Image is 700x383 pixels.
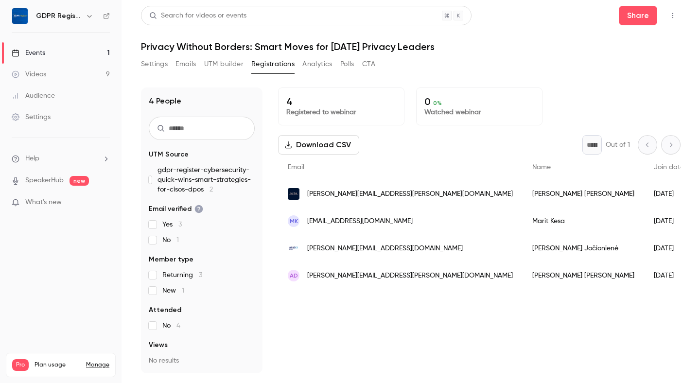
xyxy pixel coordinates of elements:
[340,56,354,72] button: Polls
[12,48,45,58] div: Events
[162,235,179,245] span: No
[70,176,89,186] span: new
[286,107,396,117] p: Registered to webinar
[149,150,189,159] span: UTM Source
[141,56,168,72] button: Settings
[278,135,359,155] button: Download CSV
[204,56,244,72] button: UTM builder
[523,262,644,289] div: [PERSON_NAME] [PERSON_NAME]
[149,95,181,107] h1: 4 People
[532,164,551,171] span: Name
[523,235,644,262] div: [PERSON_NAME] Jočionienė
[433,100,442,106] span: 0 %
[176,322,180,329] span: 4
[12,359,29,371] span: Pro
[644,180,694,208] div: [DATE]
[157,165,255,194] span: gdpr-register-cybersecurity-quick-wins-smart-strategies-for-cisos-dpos
[307,244,463,254] span: [PERSON_NAME][EMAIL_ADDRESS][DOMAIN_NAME]
[162,270,202,280] span: Returning
[149,255,193,264] span: Member type
[290,217,298,226] span: MK
[86,361,109,369] a: Manage
[25,175,64,186] a: SpeakerHub
[162,286,184,296] span: New
[199,272,202,279] span: 3
[288,188,299,200] img: mfsa.mt
[149,11,246,21] div: Search for videos or events
[307,216,413,226] span: [EMAIL_ADDRESS][DOMAIN_NAME]
[176,237,179,244] span: 1
[654,164,684,171] span: Join date
[302,56,332,72] button: Analytics
[12,154,110,164] li: help-dropdown-opener
[12,112,51,122] div: Settings
[149,305,181,315] span: Attended
[288,164,304,171] span: Email
[644,208,694,235] div: [DATE]
[12,70,46,79] div: Videos
[619,6,657,25] button: Share
[141,41,681,52] h1: Privacy Without Borders: Smart Moves for [DATE] Privacy Leaders
[523,180,644,208] div: [PERSON_NAME] [PERSON_NAME]
[12,91,55,101] div: Audience
[362,56,375,72] button: CTA
[424,107,534,117] p: Watched webinar
[307,271,513,281] span: [PERSON_NAME][EMAIL_ADDRESS][PERSON_NAME][DOMAIN_NAME]
[288,243,299,254] img: headex.eu
[424,96,534,107] p: 0
[251,56,295,72] button: Registrations
[286,96,396,107] p: 4
[644,262,694,289] div: [DATE]
[149,356,255,366] p: No results
[162,220,182,229] span: Yes
[149,204,203,214] span: Email verified
[210,186,213,193] span: 2
[35,361,80,369] span: Plan usage
[644,235,694,262] div: [DATE]
[25,154,39,164] span: Help
[290,271,298,280] span: AD
[178,221,182,228] span: 3
[182,287,184,294] span: 1
[523,208,644,235] div: Marit Kesa
[606,140,630,150] p: Out of 1
[149,340,168,350] span: Views
[36,11,82,21] h6: GDPR Register
[175,56,196,72] button: Emails
[307,189,513,199] span: [PERSON_NAME][EMAIL_ADDRESS][PERSON_NAME][DOMAIN_NAME]
[162,321,180,331] span: No
[12,8,28,24] img: GDPR Register
[25,197,62,208] span: What's new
